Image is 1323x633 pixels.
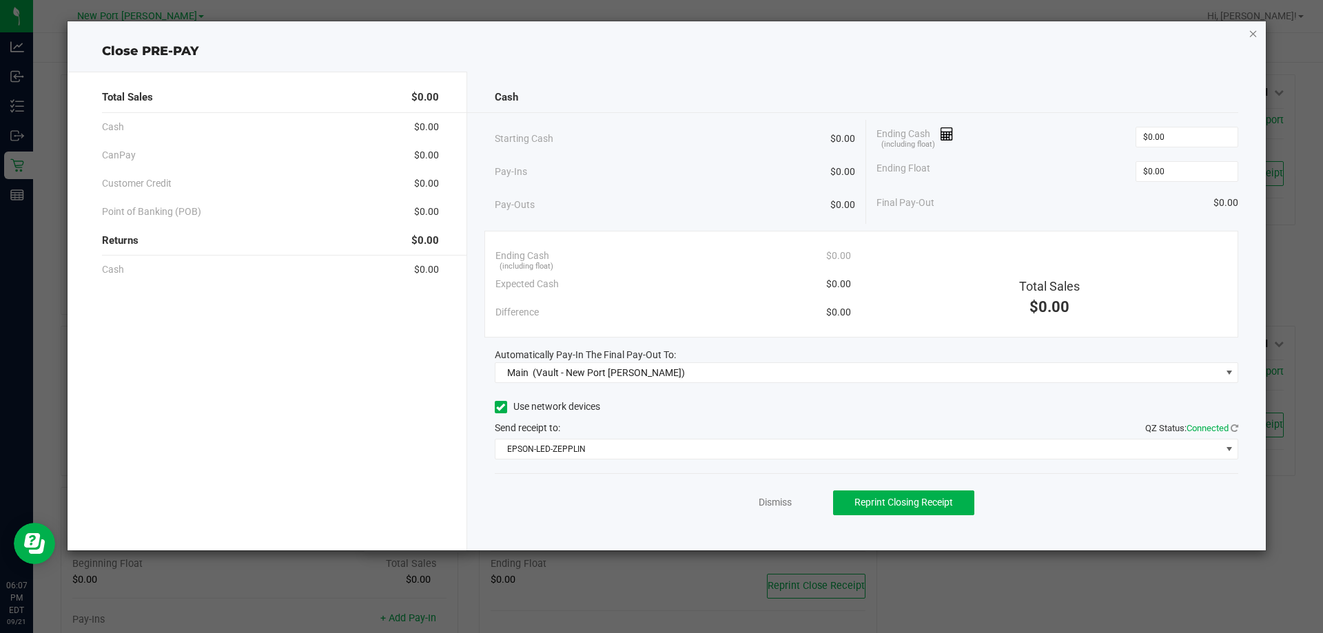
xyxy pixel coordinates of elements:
[495,249,549,263] span: Ending Cash
[495,305,539,320] span: Difference
[102,148,136,163] span: CanPay
[833,490,974,515] button: Reprint Closing Receipt
[1019,279,1080,293] span: Total Sales
[533,367,685,378] span: (Vault - New Port [PERSON_NAME])
[881,139,935,151] span: (including float)
[102,226,439,256] div: Returns
[68,42,1266,61] div: Close PRE-PAY
[411,90,439,105] span: $0.00
[830,165,855,179] span: $0.00
[495,198,535,212] span: Pay-Outs
[102,90,153,105] span: Total Sales
[876,127,954,147] span: Ending Cash
[826,277,851,291] span: $0.00
[102,176,172,191] span: Customer Credit
[830,198,855,212] span: $0.00
[14,523,55,564] iframe: Resource center
[854,497,953,508] span: Reprint Closing Receipt
[495,132,553,146] span: Starting Cash
[411,233,439,249] span: $0.00
[414,262,439,277] span: $0.00
[830,132,855,146] span: $0.00
[495,422,560,433] span: Send receipt to:
[1213,196,1238,210] span: $0.00
[414,176,439,191] span: $0.00
[102,205,201,219] span: Point of Banking (POB)
[876,196,934,210] span: Final Pay-Out
[414,205,439,219] span: $0.00
[495,399,600,414] label: Use network devices
[102,120,124,134] span: Cash
[826,249,851,263] span: $0.00
[495,165,527,179] span: Pay-Ins
[414,120,439,134] span: $0.00
[495,349,676,360] span: Automatically Pay-In The Final Pay-Out To:
[507,367,529,378] span: Main
[495,277,559,291] span: Expected Cash
[414,148,439,163] span: $0.00
[1145,423,1238,433] span: QZ Status:
[102,262,124,277] span: Cash
[759,495,792,510] a: Dismiss
[1029,298,1069,315] span: $0.00
[1187,423,1229,433] span: Connected
[826,305,851,320] span: $0.00
[876,161,930,182] span: Ending Float
[495,90,518,105] span: Cash
[495,439,1221,459] span: EPSON-LED-ZEPPLIN
[500,261,553,273] span: (including float)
